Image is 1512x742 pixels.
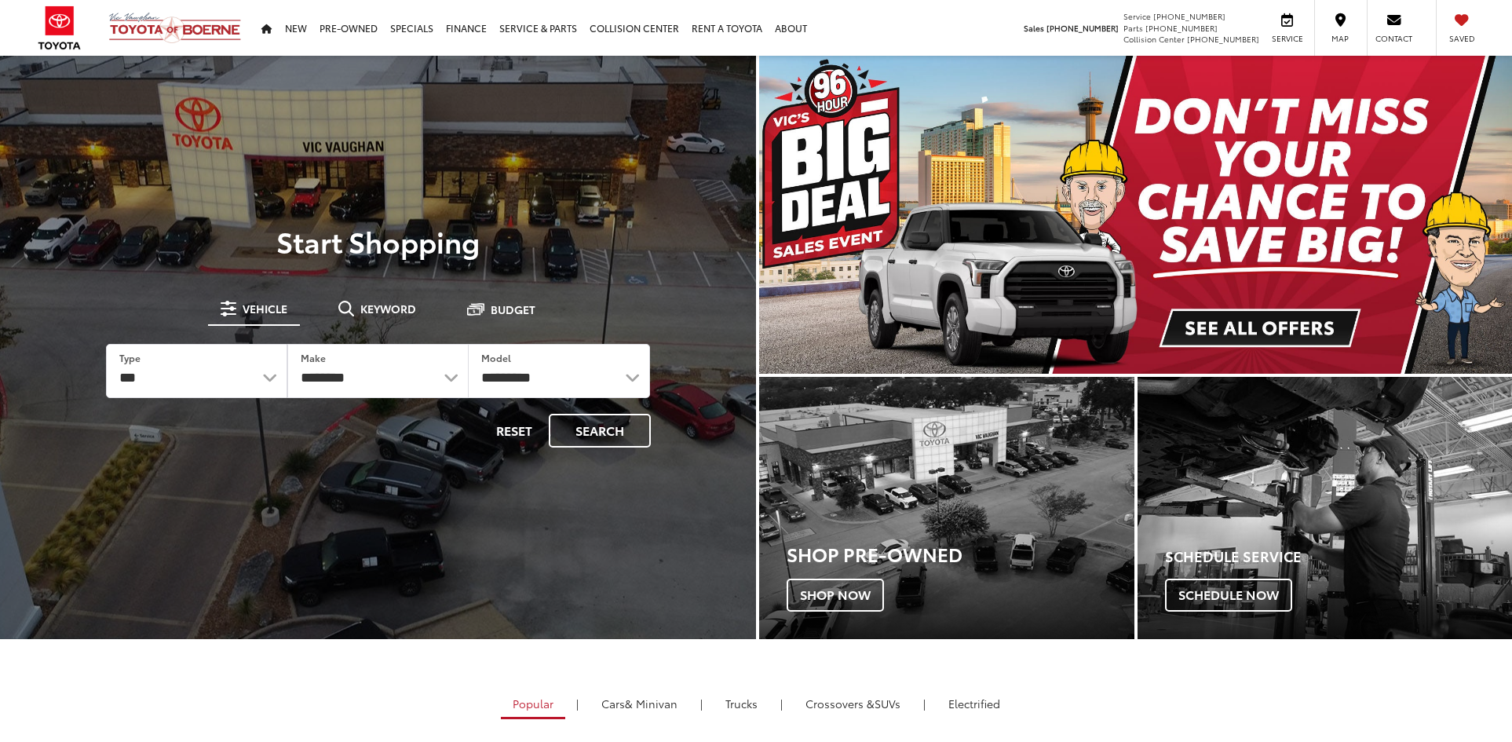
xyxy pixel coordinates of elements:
[1444,33,1479,44] span: Saved
[1145,22,1218,34] span: [PHONE_NUMBER]
[481,351,511,364] label: Model
[119,351,141,364] label: Type
[759,56,1512,374] div: carousel slide number 1 of 1
[108,12,242,44] img: Vic Vaughan Toyota of Boerne
[1269,33,1305,44] span: Service
[1123,10,1151,22] span: Service
[1123,33,1185,45] span: Collision Center
[1123,22,1143,34] span: Parts
[590,690,689,717] a: Cars
[787,543,1134,564] h3: Shop Pre-Owned
[360,303,416,314] span: Keyword
[937,690,1012,717] a: Electrified
[759,56,1512,374] section: Carousel section with vehicle pictures - may contain disclaimers.
[301,351,326,364] label: Make
[1153,10,1225,22] span: [PHONE_NUMBER]
[1024,22,1044,34] span: Sales
[491,304,535,315] span: Budget
[1323,33,1357,44] span: Map
[1165,579,1292,612] span: Schedule Now
[714,690,769,717] a: Trucks
[501,690,565,719] a: Popular
[243,303,287,314] span: Vehicle
[794,690,912,717] a: SUVs
[759,377,1134,639] a: Shop Pre-Owned Shop Now
[1375,33,1412,44] span: Contact
[919,696,929,711] li: |
[549,414,651,448] button: Search
[805,696,875,711] span: Crossovers &
[759,56,1512,374] img: Big Deal Sales Event
[625,696,677,711] span: & Minivan
[696,696,707,711] li: |
[483,414,546,448] button: Reset
[759,377,1134,639] div: Toyota
[1046,22,1119,34] span: [PHONE_NUMBER]
[1187,33,1259,45] span: [PHONE_NUMBER]
[572,696,583,711] li: |
[776,696,787,711] li: |
[66,225,690,257] p: Start Shopping
[787,579,884,612] span: Shop Now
